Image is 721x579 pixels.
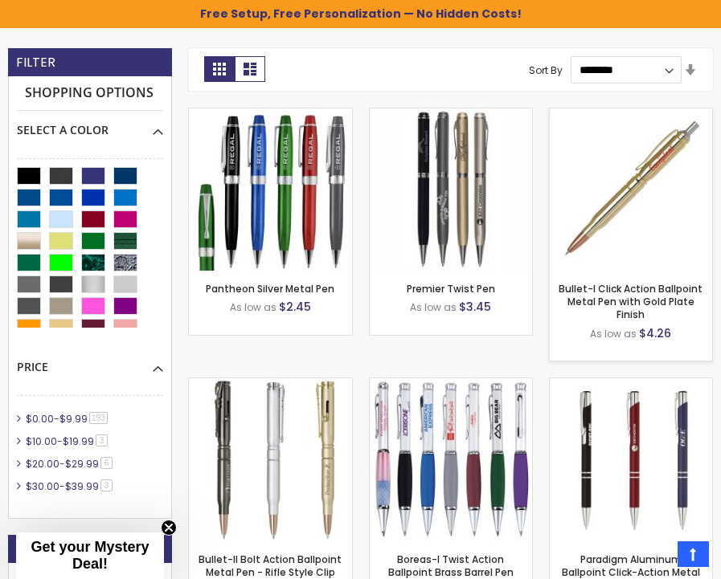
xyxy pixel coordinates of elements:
button: Close teaser [161,520,177,536]
span: 3 [96,434,108,446]
a: Boreas-I Twist Action Ballpoint Brass Barrel Pen with Ultra Soft Rubber Gripper & Parker Style Re... [370,377,532,391]
strong: Shopping Options [17,76,163,111]
div: Price [17,348,163,375]
span: $4.26 [639,325,671,341]
a: Premier Twist Pen [370,108,532,121]
span: 3 [100,479,113,491]
div: Get your Mystery Deal!Close teaser [16,532,164,579]
img: Pantheon Silver Metal Pen [189,108,351,271]
img: Paradigm Aluminum Ballpoint Click-Action Metal Pen with Rubber Finish [550,378,712,540]
a: $20.00-$29.996 [22,457,118,471]
span: As low as [590,327,637,340]
span: $3.45 [459,299,491,315]
a: Pantheon Silver Metal Pen [189,108,351,121]
a: $0.00-$9.99193 [22,412,113,426]
a: Bullet-I Click Action Ballpoint Metal Pen with Gold Plate Finish [550,108,712,121]
span: $10.00 [26,434,57,448]
span: $30.00 [26,479,59,493]
a: Top [678,541,709,567]
span: $2.45 [279,299,311,315]
a: Paradigm Aluminum Ballpoint Click-Action Metal Pen with Rubber Finish [550,377,712,391]
span: 193 [89,412,108,424]
span: $0.00 [26,412,54,426]
a: Bullet-II Bolt Action Ballpoint Metal Pen - Rifle Style Clip and Bullet Style Tip [189,377,351,391]
strong: Grid [204,56,235,82]
span: 6 [100,457,113,469]
a: Bullet-I Click Action Ballpoint Metal Pen with Gold Plate Finish [559,282,703,321]
label: Sort By [529,63,563,76]
span: $19.99 [63,434,94,448]
span: $39.99 [65,479,99,493]
a: Pantheon Silver Metal Pen [206,282,334,296]
a: $30.00-$39.993 [22,479,118,493]
img: Bullet-II Bolt Action Ballpoint Metal Pen - Rifle Style Clip and Bullet Style Tip [189,378,351,540]
span: As low as [230,300,277,314]
strong: Filter [16,54,55,71]
a: $10.00-$19.993 [22,434,113,448]
img: Bullet-I Click Action Ballpoint Metal Pen with Gold Plate Finish [550,108,712,271]
span: $29.99 [65,457,99,471]
span: $9.99 [59,412,88,426]
img: Premier Twist Pen [370,108,532,271]
span: Get your Mystery Deal! [31,539,149,572]
div: Select A Color [17,111,163,138]
a: Premier Twist Pen [407,282,495,296]
img: Boreas-I Twist Action Ballpoint Brass Barrel Pen with Ultra Soft Rubber Gripper & Parker Style Re... [370,378,532,540]
span: As low as [410,300,457,314]
span: $20.00 [26,457,59,471]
